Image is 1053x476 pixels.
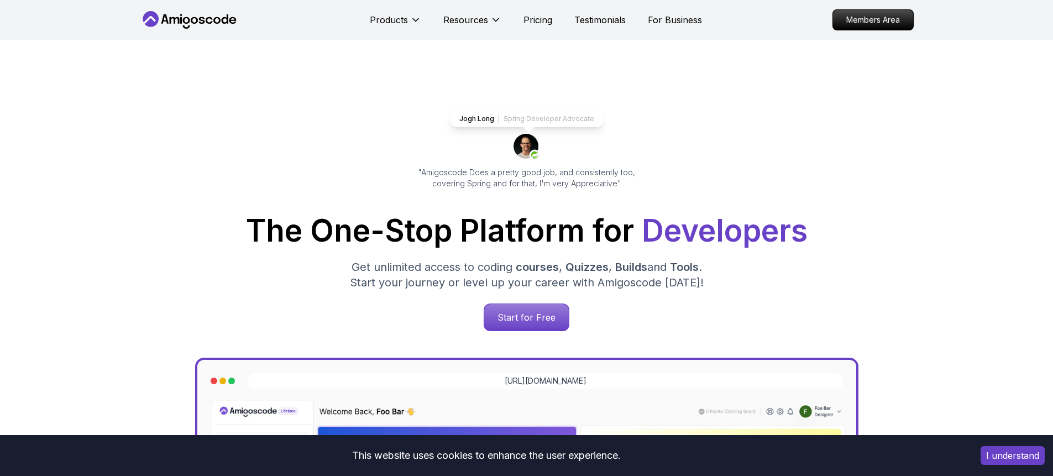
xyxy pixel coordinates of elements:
span: Quizzes [565,260,609,274]
img: josh long [514,134,540,160]
p: Resources [443,13,488,27]
span: Builds [615,260,647,274]
span: Developers [642,212,808,249]
a: Members Area [832,9,914,30]
a: Testimonials [574,13,626,27]
div: This website uses cookies to enhance the user experience. [8,443,964,468]
a: For Business [648,13,702,27]
p: Members Area [833,10,913,30]
a: Start for Free [484,304,569,331]
p: Start for Free [484,304,569,331]
p: "Amigoscode Does a pretty good job, and consistently too, covering Spring and for that, I'm very ... [403,167,651,189]
button: Resources [443,13,501,35]
span: Tools [670,260,699,274]
p: Jogh Long [459,114,494,123]
a: Pricing [523,13,552,27]
a: [URL][DOMAIN_NAME] [505,375,586,386]
p: Get unlimited access to coding , , and . Start your journey or level up your career with Amigosco... [341,259,713,290]
button: Products [370,13,421,35]
button: Accept cookies [981,446,1045,465]
p: Products [370,13,408,27]
h1: The One-Stop Platform for [149,216,905,246]
p: Spring Developer Advocate [504,114,594,123]
span: courses [516,260,559,274]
